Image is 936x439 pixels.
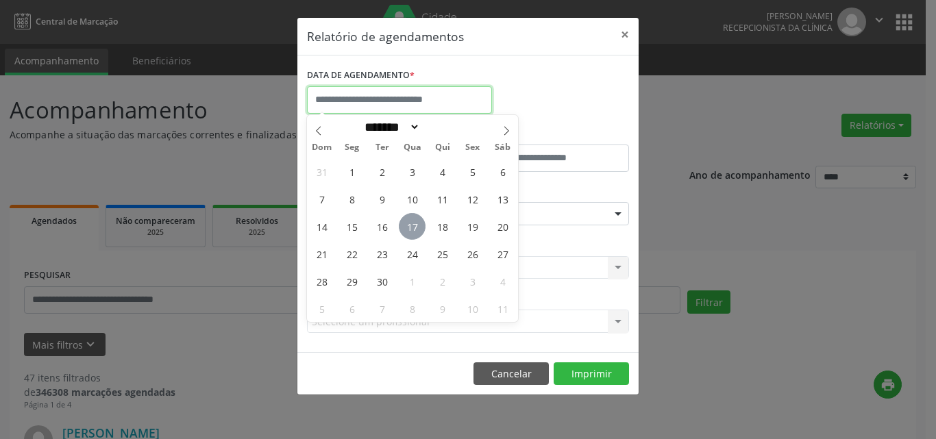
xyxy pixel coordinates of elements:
span: Setembro 12, 2025 [459,186,486,212]
span: Seg [337,143,367,152]
span: Setembro 16, 2025 [369,213,395,240]
span: Setembro 2, 2025 [369,158,395,185]
span: Qua [397,143,428,152]
span: Sáb [488,143,518,152]
span: Setembro 3, 2025 [399,158,426,185]
label: ATÉ [471,123,629,145]
span: Setembro 11, 2025 [429,186,456,212]
span: Setembro 13, 2025 [489,186,516,212]
span: Setembro 8, 2025 [338,186,365,212]
span: Setembro 23, 2025 [369,240,395,267]
span: Dom [307,143,337,152]
span: Setembro 14, 2025 [308,213,335,240]
span: Qui [428,143,458,152]
button: Close [611,18,639,51]
span: Setembro 15, 2025 [338,213,365,240]
span: Setembro 25, 2025 [429,240,456,267]
span: Sex [458,143,488,152]
span: Outubro 6, 2025 [338,295,365,322]
span: Setembro 21, 2025 [308,240,335,267]
span: Setembro 22, 2025 [338,240,365,267]
span: Ter [367,143,397,152]
span: Outubro 8, 2025 [399,295,426,322]
span: Setembro 7, 2025 [308,186,335,212]
span: Outubro 4, 2025 [489,268,516,294]
span: Setembro 19, 2025 [459,213,486,240]
h5: Relatório de agendamentos [307,27,464,45]
span: Outubro 2, 2025 [429,268,456,294]
span: Outubro 3, 2025 [459,268,486,294]
span: Setembro 29, 2025 [338,268,365,294]
span: Setembro 10, 2025 [399,186,426,212]
span: Setembro 17, 2025 [399,213,426,240]
span: Agosto 31, 2025 [308,158,335,185]
span: Setembro 6, 2025 [489,158,516,185]
span: Setembro 28, 2025 [308,268,335,294]
span: Setembro 24, 2025 [399,240,426,267]
span: Setembro 1, 2025 [338,158,365,185]
span: Outubro 5, 2025 [308,295,335,322]
select: Month [360,120,420,134]
span: Setembro 30, 2025 [369,268,395,294]
button: Cancelar [473,362,549,386]
span: Setembro 20, 2025 [489,213,516,240]
span: Setembro 27, 2025 [489,240,516,267]
span: Setembro 9, 2025 [369,186,395,212]
span: Setembro 18, 2025 [429,213,456,240]
input: Year [420,120,465,134]
span: Outubro 11, 2025 [489,295,516,322]
button: Imprimir [554,362,629,386]
span: Outubro 9, 2025 [429,295,456,322]
span: Outubro 7, 2025 [369,295,395,322]
label: DATA DE AGENDAMENTO [307,65,415,86]
span: Setembro 4, 2025 [429,158,456,185]
span: Setembro 26, 2025 [459,240,486,267]
span: Setembro 5, 2025 [459,158,486,185]
span: Outubro 1, 2025 [399,268,426,294]
span: Outubro 10, 2025 [459,295,486,322]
